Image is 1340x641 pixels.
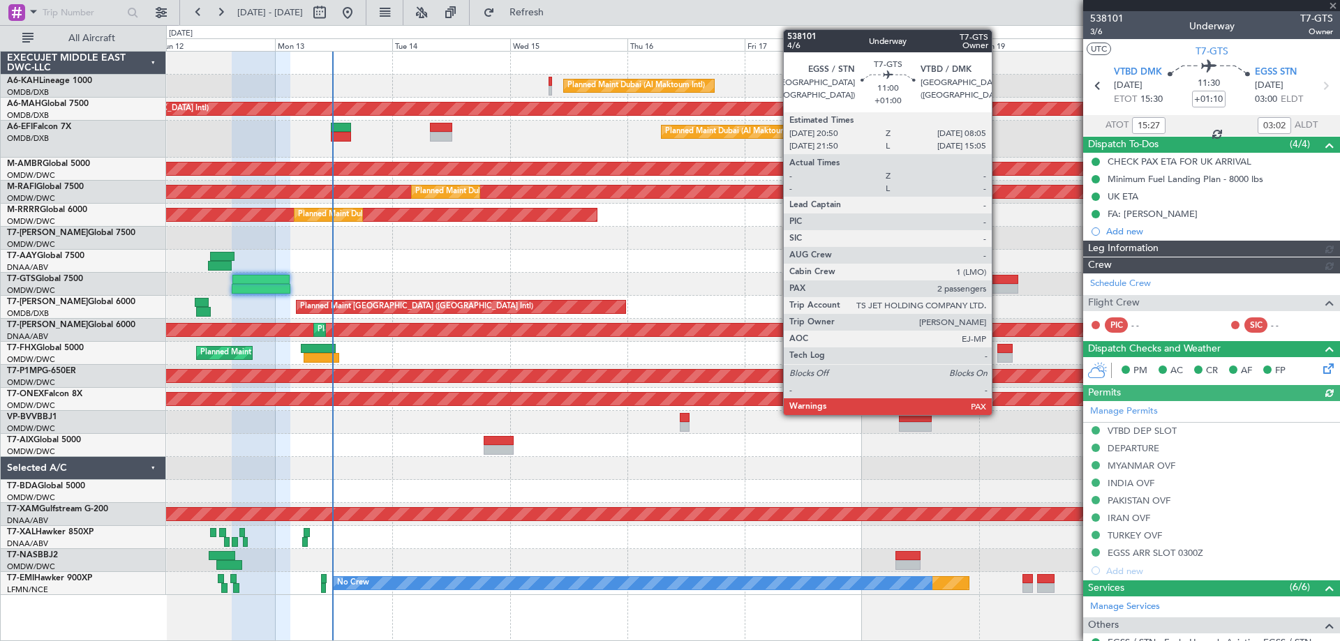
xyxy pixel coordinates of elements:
a: OMDB/DXB [7,308,49,319]
div: CHECK PAX ETA FOR UK ARRIVAL [1108,156,1251,167]
span: 3/6 [1090,26,1124,38]
span: T7-FHX [7,344,36,352]
span: [DATE] [1255,79,1283,93]
div: [DATE] [169,28,193,40]
a: M-AMBRGlobal 5000 [7,160,90,168]
a: T7-[PERSON_NAME]Global 6000 [7,298,135,306]
a: OMDB/DXB [7,133,49,144]
a: T7-[PERSON_NAME]Global 6000 [7,321,135,329]
button: All Aircraft [15,27,151,50]
div: Sun 19 [979,38,1096,51]
div: Tue 14 [392,38,509,51]
span: T7-XAL [7,528,36,536]
div: Fri 17 [745,38,862,51]
span: M-AMBR [7,160,43,168]
a: OMDW/DWC [7,377,55,388]
span: T7-GTS [7,275,36,283]
div: Sat 18 [862,38,979,51]
a: OMDW/DWC [7,170,55,181]
span: ETOT [1114,93,1137,107]
span: Refresh [498,8,556,17]
div: Planned Maint Dubai (Al Maktoum Intl) [665,121,803,142]
a: OMDW/DWC [7,354,55,365]
a: T7-P1MPG-650ER [7,367,76,375]
span: T7-EMI [7,574,34,582]
div: Planned Maint [GEOGRAPHIC_DATA] ([GEOGRAPHIC_DATA] Intl) [300,296,533,317]
input: Trip Number [43,2,123,23]
span: PM [1133,364,1147,378]
a: OMDW/DWC [7,239,55,250]
span: 11:30 [1198,77,1220,91]
a: OMDW/DWC [7,492,55,503]
span: AC [1170,364,1183,378]
a: T7-AIXGlobal 5000 [7,436,81,444]
span: T7-[PERSON_NAME] [7,229,88,237]
a: OMDW/DWC [7,216,55,227]
a: OMDB/DXB [7,87,49,98]
div: Wed 15 [510,38,627,51]
a: T7-XAMGulfstream G-200 [7,505,108,513]
span: T7-BDA [7,482,38,490]
span: T7-ONEX [7,390,44,398]
span: [DATE] [1114,79,1142,93]
div: Sun 12 [158,38,275,51]
span: T7-[PERSON_NAME] [7,298,88,306]
a: OMDW/DWC [7,193,55,204]
div: Underway [1189,19,1235,33]
span: T7-AAY [7,252,37,260]
span: 03:00 [1255,93,1277,107]
a: T7-BDAGlobal 5000 [7,482,85,490]
div: Planned Maint Dubai (Al Maktoum Intl) [298,204,435,225]
div: No Crew [337,573,369,594]
a: T7-EMIHawker 900XP [7,574,92,582]
span: ALDT [1295,119,1318,133]
div: Planned Maint Dubai (Al Maktoum Intl) [567,75,705,96]
span: VP-BVV [7,413,37,421]
span: (4/4) [1290,137,1310,151]
a: Manage Services [1090,600,1160,614]
div: Add new [1106,225,1333,237]
span: T7-GTS [1300,11,1333,26]
span: VTBD DMK [1114,66,1162,80]
span: T7-XAM [7,505,39,513]
span: 538101 [1090,11,1124,26]
a: T7-[PERSON_NAME]Global 7500 [7,229,135,237]
a: VP-BVVBBJ1 [7,413,57,421]
span: A6-EFI [7,123,33,131]
a: T7-AAYGlobal 7500 [7,252,84,260]
span: M-RAFI [7,183,36,191]
a: T7-FHXGlobal 5000 [7,344,84,352]
span: Dispatch Checks and Weather [1088,341,1221,357]
span: Services [1088,580,1124,596]
div: Minimum Fuel Landing Plan - 8000 lbs [1108,173,1263,185]
span: T7-P1MP [7,367,42,375]
a: DNAA/ABV [7,515,48,526]
span: Dispatch To-Dos [1088,137,1159,153]
span: CR [1206,364,1218,378]
span: A6-MAH [7,100,41,108]
span: 15:30 [1140,93,1163,107]
span: EGSS STN [1255,66,1297,80]
a: A6-MAHGlobal 7500 [7,100,89,108]
a: LFMN/NCE [7,585,48,595]
a: M-RAFIGlobal 7500 [7,183,84,191]
span: T7-GTS [1196,44,1228,59]
span: ELDT [1281,93,1303,107]
div: Mon 13 [275,38,392,51]
a: DNAA/ABV [7,538,48,549]
a: OMDW/DWC [7,285,55,296]
span: T7-AIX [7,436,33,444]
span: ATOT [1105,119,1129,133]
a: OMDW/DWC [7,423,55,434]
div: Planned Maint Dubai (Al Maktoum Intl) [200,342,338,363]
span: T7-[PERSON_NAME] [7,321,88,329]
a: T7-GTSGlobal 7500 [7,275,83,283]
span: T7-NAS [7,551,38,559]
span: (6/6) [1290,580,1310,594]
a: M-RRRRGlobal 6000 [7,206,87,214]
a: OMDW/DWC [7,446,55,457]
a: T7-XALHawker 850XP [7,528,94,536]
a: OMDB/DXB [7,110,49,121]
div: Thu 16 [627,38,745,51]
div: UK ETA [1108,190,1138,202]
